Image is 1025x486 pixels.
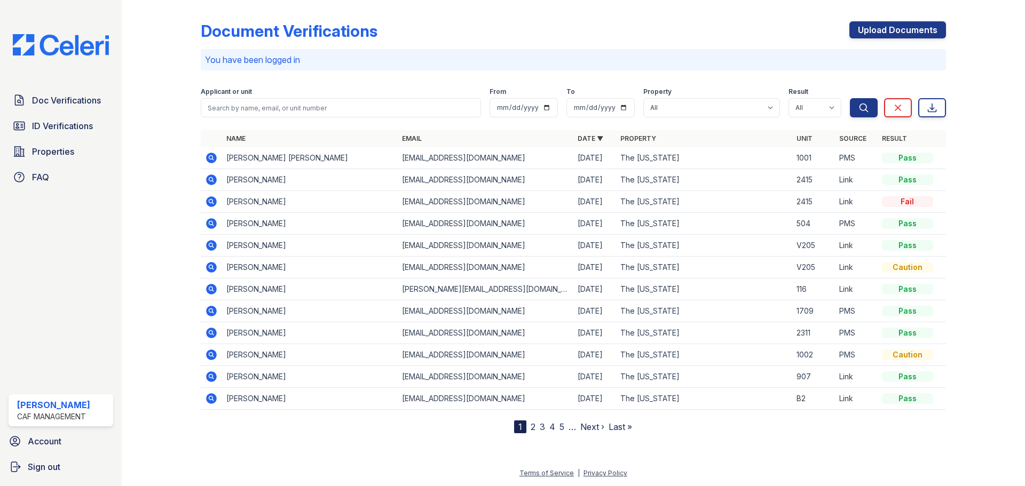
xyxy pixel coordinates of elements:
[569,420,576,433] span: …
[398,191,573,213] td: [EMAIL_ADDRESS][DOMAIN_NAME]
[222,278,398,300] td: [PERSON_NAME]
[398,322,573,344] td: [EMAIL_ADDRESS][DOMAIN_NAME]
[609,421,632,432] a: Last »
[201,98,481,117] input: Search by name, email, or unit number
[573,300,616,322] td: [DATE]
[398,278,573,300] td: [PERSON_NAME][EMAIL_ADDRESS][DOMAIN_NAME]
[882,349,933,360] div: Caution
[222,366,398,388] td: [PERSON_NAME]
[32,145,74,158] span: Properties
[573,322,616,344] td: [DATE]
[578,469,580,477] div: |
[643,87,672,96] label: Property
[792,344,835,366] td: 1002
[573,147,616,169] td: [DATE]
[398,257,573,278] td: [EMAIL_ADDRESS][DOMAIN_NAME]
[573,235,616,257] td: [DATE]
[835,322,878,344] td: PMS
[573,213,616,235] td: [DATE]
[882,306,933,316] div: Pass
[882,196,933,207] div: Fail
[402,134,422,142] a: Email
[398,344,573,366] td: [EMAIL_ADDRESS][DOMAIN_NAME]
[584,469,627,477] a: Privacy Policy
[578,134,603,142] a: Date ▼
[792,213,835,235] td: 504
[222,235,398,257] td: [PERSON_NAME]
[201,87,252,96] label: Applicant or unit
[490,87,506,96] label: From
[792,278,835,300] td: 116
[222,344,398,366] td: [PERSON_NAME]
[222,213,398,235] td: [PERSON_NAME]
[839,134,866,142] a: Source
[573,257,616,278] td: [DATE]
[32,171,49,184] span: FAQ
[580,421,604,432] a: Next ›
[573,278,616,300] td: [DATE]
[882,134,907,142] a: Result
[398,213,573,235] td: [EMAIL_ADDRESS][DOMAIN_NAME]
[835,388,878,410] td: Link
[835,191,878,213] td: Link
[205,53,942,66] p: You have been logged in
[549,421,555,432] a: 4
[398,169,573,191] td: [EMAIL_ADDRESS][DOMAIN_NAME]
[222,300,398,322] td: [PERSON_NAME]
[9,115,113,137] a: ID Verifications
[797,134,813,142] a: Unit
[792,388,835,410] td: B2
[835,147,878,169] td: PMS
[398,235,573,257] td: [EMAIL_ADDRESS][DOMAIN_NAME]
[616,213,792,235] td: The [US_STATE]
[882,174,933,185] div: Pass
[398,300,573,322] td: [EMAIL_ADDRESS][DOMAIN_NAME]
[835,366,878,388] td: Link
[28,435,61,448] span: Account
[514,420,526,433] div: 1
[398,388,573,410] td: [EMAIL_ADDRESS][DOMAIN_NAME]
[882,218,933,229] div: Pass
[9,141,113,162] a: Properties
[616,366,792,388] td: The [US_STATE]
[9,90,113,111] a: Doc Verifications
[566,87,575,96] label: To
[835,235,878,257] td: Link
[882,262,933,273] div: Caution
[222,257,398,278] td: [PERSON_NAME]
[616,322,792,344] td: The [US_STATE]
[616,169,792,191] td: The [US_STATE]
[32,94,101,107] span: Doc Verifications
[32,119,93,132] span: ID Verifications
[882,393,933,404] div: Pass
[882,153,933,163] div: Pass
[616,191,792,213] td: The [US_STATE]
[882,328,933,338] div: Pass
[398,366,573,388] td: [EMAIL_ADDRESS][DOMAIN_NAME]
[9,166,113,188] a: FAQ
[222,147,398,169] td: [PERSON_NAME] [PERSON_NAME]
[398,147,573,169] td: [EMAIL_ADDRESS][DOMAIN_NAME]
[222,191,398,213] td: [PERSON_NAME]
[792,235,835,257] td: V205
[226,134,246,142] a: Name
[222,322,398,344] td: [PERSON_NAME]
[835,257,878,278] td: Link
[792,169,835,191] td: 2415
[835,169,878,191] td: Link
[519,469,574,477] a: Terms of Service
[4,431,117,452] a: Account
[4,456,117,477] button: Sign out
[616,300,792,322] td: The [US_STATE]
[201,21,377,41] div: Document Verifications
[573,191,616,213] td: [DATE]
[616,344,792,366] td: The [US_STATE]
[835,213,878,235] td: PMS
[222,169,398,191] td: [PERSON_NAME]
[17,399,90,411] div: [PERSON_NAME]
[882,284,933,294] div: Pass
[792,300,835,322] td: 1709
[573,366,616,388] td: [DATE]
[559,421,564,432] a: 5
[792,147,835,169] td: 1001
